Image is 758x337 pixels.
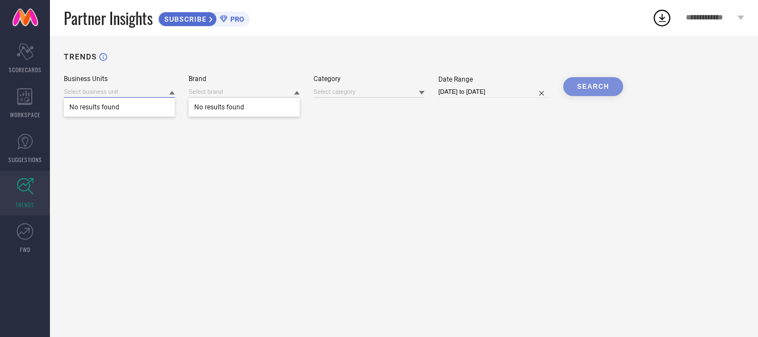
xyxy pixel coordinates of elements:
[64,98,175,117] span: No results found
[10,110,41,119] span: WORKSPACE
[314,86,425,98] input: Select category
[64,52,97,61] h1: TRENDS
[189,98,300,117] span: No results found
[314,75,425,83] div: Category
[20,245,31,254] span: FWD
[189,86,300,98] input: Select brand
[16,200,34,209] span: TRENDS
[228,15,244,23] span: PRO
[158,9,250,27] a: SUBSCRIBEPRO
[8,155,42,164] span: SUGGESTIONS
[159,15,209,23] span: SUBSCRIBE
[652,8,672,28] div: Open download list
[438,76,549,83] div: Date Range
[64,75,175,83] div: Business Units
[189,75,300,83] div: Brand
[438,86,549,98] input: Select date range
[9,66,42,74] span: SCORECARDS
[64,7,153,29] span: Partner Insights
[64,86,175,98] input: Select business unit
